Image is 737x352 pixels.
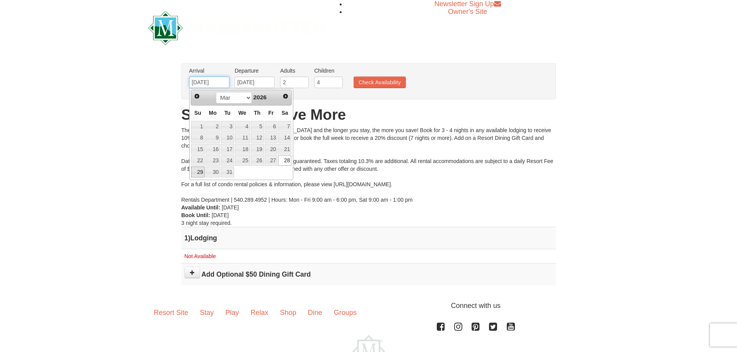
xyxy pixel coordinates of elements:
[148,301,194,325] a: Resort Site
[250,155,264,167] td: available
[181,212,210,218] strong: Book Until:
[205,121,221,132] td: available
[221,167,234,177] a: 31
[282,110,288,116] span: Saturday
[278,144,291,155] a: 21
[185,270,553,278] h4: Add Optional $50 Dining Gift Card
[235,144,250,155] a: 18
[280,67,309,75] label: Adults
[278,155,292,167] td: available
[205,132,221,144] td: available
[205,155,220,166] a: 23
[314,67,343,75] label: Children
[181,220,232,226] span: 3 night stay required.
[148,11,325,45] img: Massanutten Resort Logo
[265,133,278,143] a: 13
[328,301,363,325] a: Groups
[194,93,200,99] span: Prev
[278,121,292,132] td: available
[250,121,264,132] td: available
[251,133,264,143] a: 12
[191,155,205,167] td: available
[251,121,264,132] a: 5
[221,166,234,178] td: available
[181,126,556,204] div: There is so much to explore at [GEOGRAPHIC_DATA] and the longer you stay, the more you save! Book...
[222,204,239,211] span: [DATE]
[278,121,291,132] a: 7
[251,144,264,155] a: 19
[234,67,275,75] label: Departure
[278,133,291,143] a: 14
[191,167,205,177] a: 29
[254,110,260,116] span: Thursday
[235,133,250,143] a: 11
[280,91,291,102] a: Next
[191,144,205,155] a: 15
[278,143,292,155] td: available
[191,155,205,166] a: 22
[278,132,292,144] td: available
[194,110,201,116] span: Sunday
[302,301,328,325] a: Dine
[235,121,250,132] a: 4
[250,143,264,155] td: available
[221,144,234,155] a: 17
[191,133,205,143] a: 8
[234,143,250,155] td: available
[221,143,234,155] td: available
[274,301,302,325] a: Shop
[264,121,278,132] td: available
[282,93,289,99] span: Next
[191,166,205,178] td: available
[205,167,220,177] a: 30
[148,18,325,36] a: Massanutten Resort
[264,155,278,167] td: available
[265,121,278,132] a: 6
[221,121,234,132] td: available
[189,67,229,75] label: Arrival
[354,77,406,88] button: Check Availability
[221,155,234,166] a: 24
[221,133,234,143] a: 10
[235,155,250,166] a: 25
[212,212,229,218] span: [DATE]
[234,132,250,144] td: available
[251,155,264,166] a: 26
[265,144,278,155] a: 20
[181,107,556,122] h1: Stay Longer Save More
[250,132,264,144] td: available
[185,253,216,259] span: Not Available
[221,132,234,144] td: available
[245,301,274,325] a: Relax
[221,155,234,167] td: available
[224,110,231,116] span: Tuesday
[194,301,220,325] a: Stay
[205,121,220,132] a: 2
[148,301,589,311] p: Connect with us
[264,143,278,155] td: available
[221,121,234,132] a: 3
[448,8,487,15] a: Owner's Site
[278,155,291,166] a: 28
[191,143,205,155] td: available
[185,234,553,242] h4: 1 Lodging
[191,121,205,132] a: 1
[192,91,203,102] a: Prev
[238,110,246,116] span: Wednesday
[234,155,250,167] td: available
[265,155,278,166] a: 27
[205,133,220,143] a: 9
[191,132,205,144] td: available
[253,94,267,100] span: 2026
[191,121,205,132] td: available
[188,234,190,242] span: )
[268,110,274,116] span: Friday
[234,121,250,132] td: available
[205,143,221,155] td: available
[220,301,245,325] a: Play
[264,132,278,144] td: available
[205,166,221,178] td: available
[209,110,217,116] span: Monday
[181,204,221,211] strong: Available Until:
